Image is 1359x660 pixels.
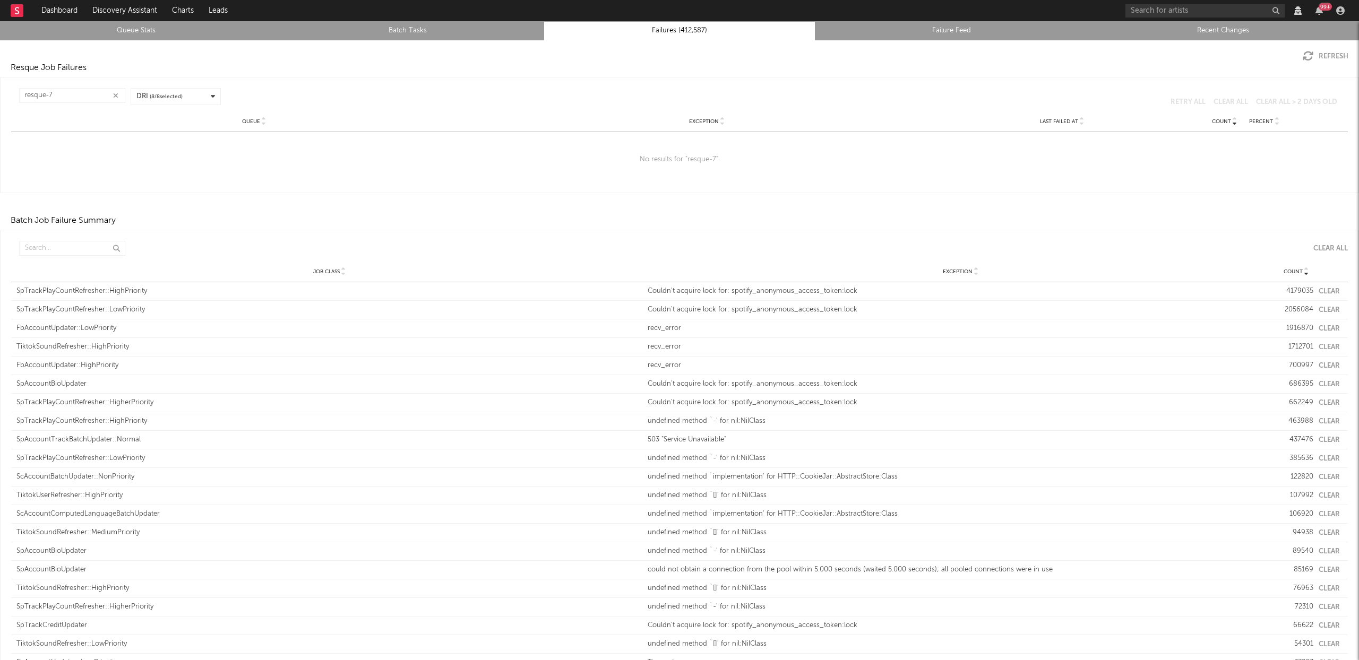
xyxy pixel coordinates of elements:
span: Percent [1249,118,1273,125]
span: ( 8 / 8 selected) [150,93,183,101]
button: Clear All [1214,99,1248,106]
div: Batch Job Failure Summary [11,214,116,227]
a: Failures (412,587) [549,24,810,37]
button: Clear [1319,288,1340,295]
div: 72310 [1279,602,1313,612]
button: Clear [1319,548,1340,555]
button: Clear [1319,325,1340,332]
span: Exception [689,118,719,125]
div: 94938 [1279,527,1313,538]
div: SpTrackPlayCountRefresher::LowPriority [16,305,642,315]
button: Clear [1319,362,1340,369]
span: Exception [943,268,973,275]
button: Clear [1319,437,1340,444]
div: ScAccountBatchUpdater::NonPriority [16,472,642,482]
div: undefined method `implementation' for HTTP::CookieJar::AbstractStore:Class [648,472,1274,482]
a: Batch Tasks [278,24,538,37]
div: 54301 [1279,639,1313,649]
div: Clear All [1313,245,1348,252]
div: Couldn't acquire lock for: spotify_anonymous_access_token:lock [648,397,1274,408]
button: Clear [1319,418,1340,425]
div: undefined method `[]' for nil:NilClass [648,639,1274,649]
div: recv_error [648,360,1274,371]
div: FbAccountUpdater::HighPriority [16,360,642,371]
div: Couldn't acquire lock for: spotify_anonymous_access_token:lock [648,305,1274,315]
div: TiktokSoundRefresher::LowPriority [16,639,642,649]
div: SpTrackPlayCountRefresher::HigherPriority [16,602,642,612]
div: SpAccountBioUpdater [16,546,642,557]
div: Couldn't acquire lock for: spotify_anonymous_access_token:lock [648,286,1274,297]
div: 85169 [1279,565,1313,575]
div: 503 "Service Unavailable" [648,435,1274,445]
div: undefined method `[]' for nil:NilClass [648,527,1274,538]
button: Clear [1319,567,1340,574]
button: Clear [1319,529,1340,536]
div: 89540 [1279,546,1313,557]
div: 122820 [1279,472,1313,482]
div: DRI [136,91,183,102]
input: Search for artists [1125,4,1285,18]
button: Clear [1319,344,1340,351]
div: SpTrackPlayCountRefresher::HighPriority [16,416,642,427]
div: SpTrackCreditUpdater [16,620,642,631]
button: Refresh [1303,51,1348,62]
button: Clear [1319,381,1340,388]
a: Failure Feed [821,24,1081,37]
div: SpAccountBioUpdater [16,379,642,389]
div: 106920 [1279,509,1313,519]
div: TiktokUserRefresher::HighPriority [16,490,642,501]
span: Count [1212,118,1231,125]
button: Clear [1319,492,1340,499]
div: TiktokSoundRefresher::HighPriority [16,342,642,352]
button: 99+ [1315,6,1323,15]
div: 4179035 [1279,286,1313,297]
span: Count [1284,268,1303,275]
button: Retry All [1171,99,1206,106]
div: Couldn't acquire lock for: spotify_anonymous_access_token:lock [648,620,1274,631]
div: SpAccountBioUpdater [16,565,642,575]
input: Search... [19,241,125,256]
div: Resque Job Failures [11,62,87,74]
div: Couldn't acquire lock for: spotify_anonymous_access_token:lock [648,379,1274,389]
span: Job Class [313,268,340,275]
div: SpTrackPlayCountRefresher::HighPriority [16,286,642,297]
div: TiktokSoundRefresher::HighPriority [16,583,642,594]
div: 686395 [1279,379,1313,389]
div: recv_error [648,342,1274,352]
span: Last Failed At [1040,118,1078,125]
a: Queue Stats [6,24,266,37]
input: Search... [19,88,125,103]
div: undefined method `[]' for nil:NilClass [648,490,1274,501]
div: 385636 [1279,453,1313,464]
div: 1916870 [1279,323,1313,334]
button: Clear [1319,455,1340,462]
div: 463988 [1279,416,1313,427]
div: 66622 [1279,620,1313,631]
div: 76963 [1279,583,1313,594]
div: 99 + [1319,3,1332,11]
div: undefined method `-' for nil:NilClass [648,416,1274,427]
div: undefined method `-' for nil:NilClass [648,602,1274,612]
div: TiktokSoundRefresher::MediumPriority [16,527,642,538]
div: 107992 [1279,490,1313,501]
button: Clear [1319,604,1340,611]
div: 2056084 [1279,305,1313,315]
div: 700997 [1279,360,1313,371]
span: Queue [242,118,260,125]
div: undefined method `-' for nil:NilClass [648,453,1274,464]
div: ScAccountComputedLanguageBatchUpdater [16,509,642,519]
button: Clear All > 2 Days Old [1256,99,1337,106]
button: Clear All [1305,245,1348,252]
button: Clear [1319,307,1340,314]
div: undefined method `[]' for nil:NilClass [648,583,1274,594]
div: SpTrackPlayCountRefresher::HigherPriority [16,397,642,408]
div: 437476 [1279,435,1313,445]
div: SpTrackPlayCountRefresher::LowPriority [16,453,642,464]
div: 1712701 [1279,342,1313,352]
button: Clear [1319,622,1340,629]
div: 662249 [1279,397,1313,408]
div: undefined method `-' for nil:NilClass [648,546,1274,557]
div: No results for " resque-7 ". [11,132,1348,187]
button: Clear [1319,400,1340,406]
a: Recent Changes [1093,24,1353,37]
